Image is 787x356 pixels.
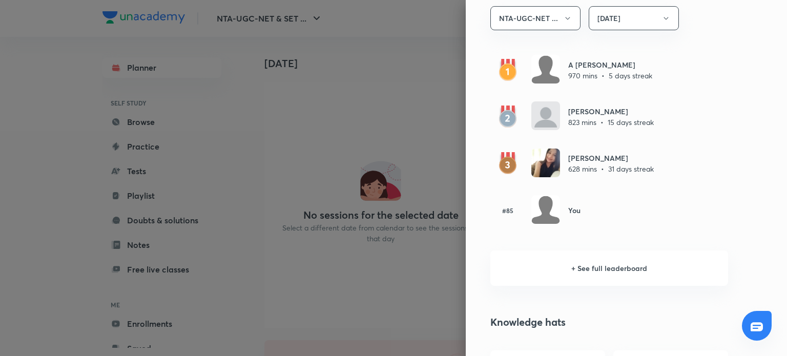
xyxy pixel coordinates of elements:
img: rank1.svg [490,59,525,81]
h6: #85 [490,206,525,215]
img: Avatar [531,195,560,224]
p: 970 mins • 5 days streak [568,70,652,81]
p: 823 mins • 15 days streak [568,117,654,128]
img: Avatar [531,55,560,83]
button: NTA-UGC-NET ... [490,6,581,30]
img: Avatar [531,101,560,130]
h6: [PERSON_NAME] [568,106,654,117]
img: Avatar [531,149,560,177]
h6: + See full leaderboard [490,250,728,286]
h4: Knowledge hats [490,315,728,330]
button: [DATE] [589,6,679,30]
h6: [PERSON_NAME] [568,153,654,163]
h6: A [PERSON_NAME] [568,59,652,70]
h6: You [568,205,581,216]
img: rank2.svg [490,106,525,128]
p: 628 mins • 31 days streak [568,163,654,174]
img: rank3.svg [490,152,525,175]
